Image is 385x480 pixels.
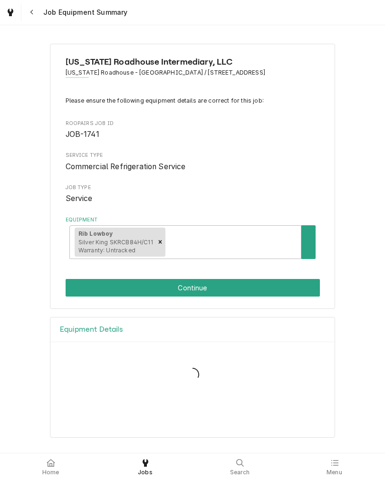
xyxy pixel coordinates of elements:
div: Equipment Details [50,317,335,438]
span: Job Type [66,184,320,192]
span: Address [66,68,320,77]
span: Roopairs Job ID [66,129,320,140]
span: Jobs [138,469,153,476]
div: Job Equipment Summary Form [50,44,335,309]
span: Commercial Refrigeration Service [66,162,186,171]
h3: Equipment Details [60,325,123,334]
span: Loading... [69,365,316,385]
span: Silver King SKRCB84H/C11 Warranty: Untracked [78,239,153,254]
button: Navigate back [23,4,40,21]
span: JOB-1741 [66,130,99,139]
span: Job Equipment Summary [40,8,127,17]
span: Home [42,469,59,476]
span: Roopairs Job ID [66,120,320,127]
label: Equipment [66,216,320,224]
span: Name [66,56,320,68]
button: Create New Equipment [301,225,316,259]
div: Button Group Row [66,279,320,297]
a: Menu [288,455,381,478]
span: Service [66,194,93,203]
div: Service Type [66,152,320,172]
strong: Rib Lowboy [78,230,113,237]
a: Jobs [98,455,192,478]
span: Menu [327,469,342,476]
span: Job Type [66,193,320,204]
button: Accordion Details Expand Trigger [50,317,335,342]
div: Accordion Body [50,342,335,437]
div: Accordion Header [50,317,335,342]
div: Equipment [66,216,320,259]
a: Go to Jobs [2,4,19,21]
div: Job Equipment Summary [66,96,320,259]
span: Search [230,469,250,476]
span: Service Type [66,161,320,173]
div: Job Type [66,184,320,204]
a: Search [193,455,287,478]
span: Service Type [66,152,320,159]
div: Roopairs Job ID [66,120,320,140]
div: Client Information [66,56,320,85]
div: Remove [object Object] [155,228,165,257]
div: Button Group [66,279,320,297]
a: Home [4,455,97,478]
button: Continue [66,279,320,297]
p: Please ensure the following equipment details are correct for this job: [66,96,320,105]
